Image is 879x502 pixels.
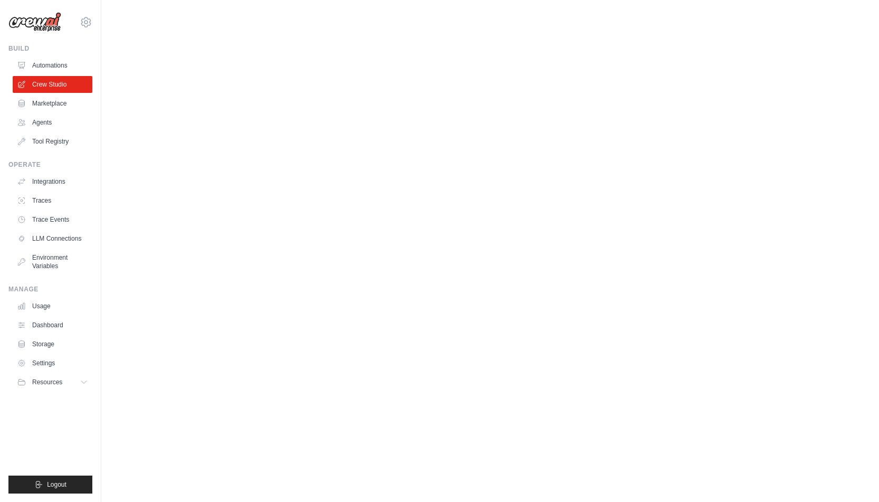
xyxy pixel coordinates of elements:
a: Marketplace [13,95,92,112]
a: Environment Variables [13,249,92,274]
a: Usage [13,298,92,315]
span: Logout [47,480,66,489]
button: Logout [8,476,92,494]
div: Manage [8,285,92,293]
div: Operate [8,160,92,169]
a: Traces [13,192,92,209]
a: LLM Connections [13,230,92,247]
a: Settings [13,355,92,372]
button: Resources [13,374,92,391]
a: Dashboard [13,317,92,334]
a: Agents [13,114,92,131]
a: Tool Registry [13,133,92,150]
div: Build [8,44,92,53]
a: Storage [13,336,92,353]
img: Logo [8,12,61,32]
a: Automations [13,57,92,74]
span: Resources [32,378,62,386]
a: Crew Studio [13,76,92,93]
a: Trace Events [13,211,92,228]
a: Integrations [13,173,92,190]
